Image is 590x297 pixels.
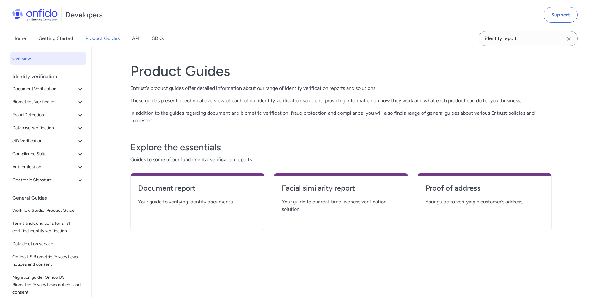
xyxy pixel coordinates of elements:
a: Product Guides [85,30,120,47]
a: Workflow Studio: Product Guide [10,204,86,217]
p: These guides present a technical overview of each of our identity verification solutions, providi... [130,97,552,104]
button: Compliance Suite [10,148,86,160]
button: eID Verification [10,135,86,147]
button: Authentication [10,161,86,173]
a: API [132,30,139,47]
input: Onfido search input field [479,31,578,46]
a: Getting Started [38,30,73,47]
h1: Developers [65,10,103,20]
div: General Guides [12,192,89,204]
a: Overview [10,52,86,65]
h4: Proof of address [426,183,544,193]
svg: Clear search field button [565,35,573,42]
button: Database Verification [10,122,86,134]
a: Data deletion service [10,238,86,250]
span: Overview [12,55,84,62]
a: Home [12,30,26,47]
span: Terms and conditions for ETSI certified identity verification [12,220,84,235]
span: eID Verification [12,137,76,145]
h3: Explore the essentials [130,141,552,153]
p: Entrust's product guides offer detailed information about our range of identity verification repo... [130,85,552,92]
div: Identity verification [12,70,89,83]
button: Fraud Detection [10,109,86,121]
span: Authentication [12,163,76,171]
a: Onfido US Biometric Privacy Laws notices and consent [10,251,86,271]
span: Workflow Studio: Product Guide [12,207,84,214]
span: Compliance Suite [12,150,76,158]
span: Data deletion service [12,240,84,248]
span: Guides to some of our fundamental verification reports [130,156,552,163]
span: Migration guide: Onfido US Biometric Privacy Laws notices and consent [12,274,84,296]
a: Support [544,7,578,23]
a: Proof of address [426,183,544,198]
span: Electronic Signature [12,176,76,184]
button: Biometrics Verification [10,96,86,108]
span: Your guide to our real-time liveness verification solution. [282,198,400,213]
span: Document Verification [12,85,76,93]
h1: Product Guides [130,62,552,80]
a: Terms and conditions for ETSI certified identity verification [10,217,86,237]
span: Onfido US Biometric Privacy Laws notices and consent [12,253,84,268]
h4: Document report [138,183,256,193]
p: In addition to the guides regarding document and biometric verification, fraud protection and com... [130,109,552,124]
span: Database Verification [12,124,76,132]
span: Your guide to verifying identity documents. [138,198,256,206]
a: SDKs [152,30,164,47]
button: Electronic Signature [10,174,86,186]
h4: Facial similarity report [282,183,400,193]
a: Facial similarity report [282,183,400,198]
span: Your guide to verifying a customer’s address. [426,198,544,206]
img: Onfido Logo [12,9,58,21]
span: Fraud Detection [12,111,76,119]
a: Document report [138,183,256,198]
span: Biometrics Verification [12,98,76,106]
button: Document Verification [10,83,86,95]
